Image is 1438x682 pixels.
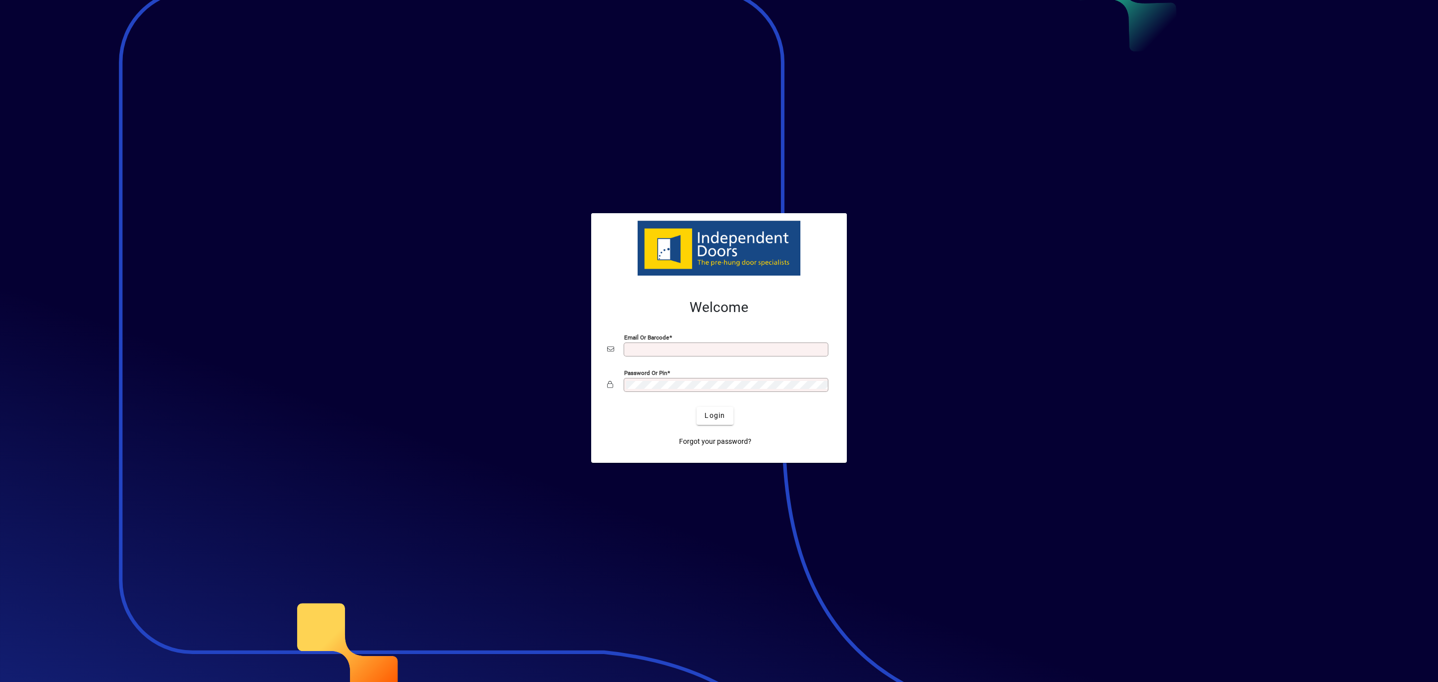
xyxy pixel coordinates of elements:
[675,433,755,451] a: Forgot your password?
[705,410,725,421] span: Login
[607,299,831,316] h2: Welcome
[624,334,669,341] mat-label: Email or Barcode
[679,436,751,447] span: Forgot your password?
[624,369,667,376] mat-label: Password or Pin
[697,407,733,425] button: Login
